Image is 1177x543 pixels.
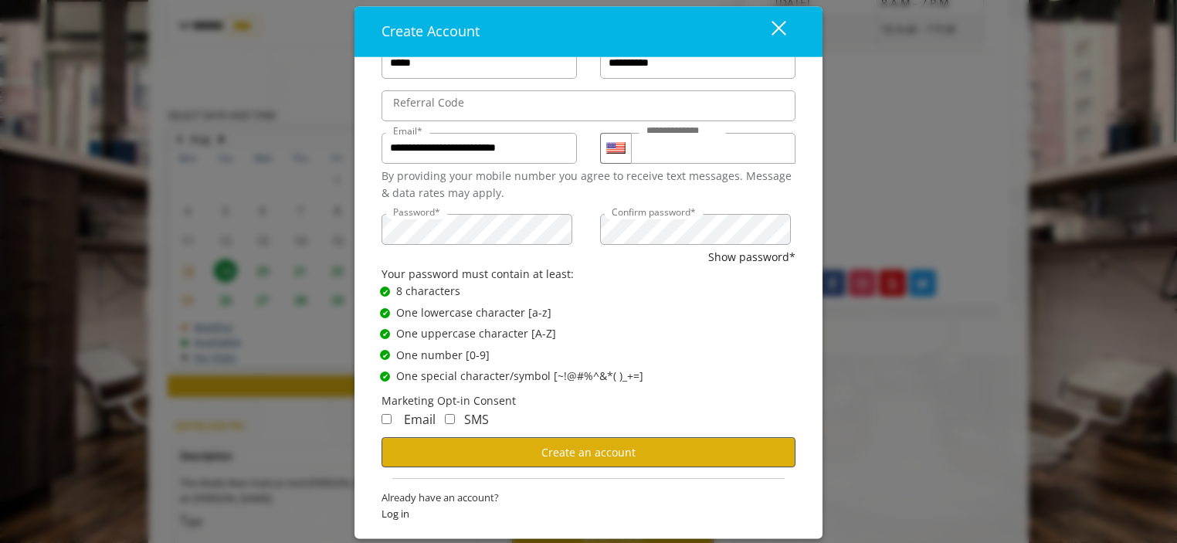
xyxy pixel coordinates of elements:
label: Email* [385,124,430,138]
span: One lowercase character [a-z] [396,304,551,321]
span: SMS [464,411,489,428]
span: ✔ [382,371,388,383]
span: ✔ [382,307,388,319]
span: Log in [382,507,795,523]
input: FirstName [382,48,577,79]
label: Confirm password* [604,205,704,219]
span: One special character/symbol [~!@#%^&*( )_+=] [396,368,643,385]
span: ✔ [382,349,388,361]
span: One uppercase character [A-Z] [396,326,556,343]
div: Marketing Opt-in Consent [382,393,795,410]
span: ✔ [382,286,388,298]
div: close dialog [754,20,785,43]
div: Country [600,133,631,164]
input: Receive Marketing SMS [445,414,455,424]
div: Your password must contain at least: [382,266,795,283]
input: Receive Marketing Email [382,414,392,424]
button: Create an account [382,438,795,468]
label: Password* [385,205,448,219]
input: ReferralCode [382,90,795,121]
input: Password [382,214,572,245]
span: 8 characters [396,283,460,300]
button: close dialog [743,15,795,47]
input: Lastname [600,48,795,79]
span: Create an account [541,445,636,460]
span: ✔ [382,328,388,341]
input: ConfirmPassword [600,214,791,245]
span: Create Account [382,22,480,40]
span: Email [404,411,436,428]
div: By providing your mobile number you agree to receive text messages. Message & data rates may apply. [382,168,795,202]
span: One number [0-9] [396,347,490,364]
label: Referral Code [385,94,472,111]
button: Show password* [708,249,795,266]
span: Already have an account? [382,490,795,507]
input: Email [382,133,577,164]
